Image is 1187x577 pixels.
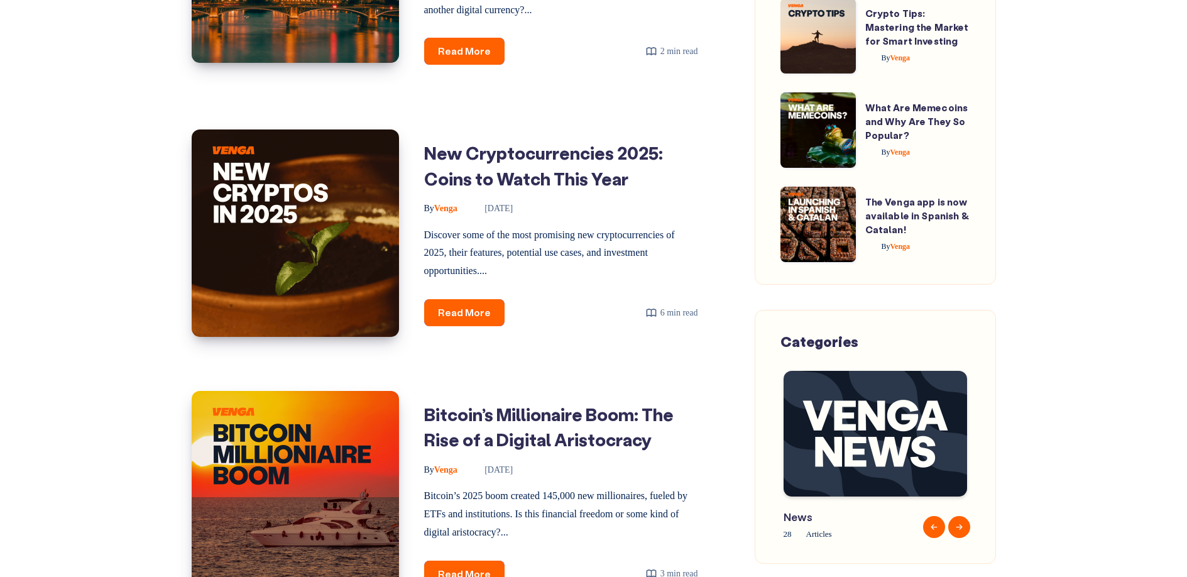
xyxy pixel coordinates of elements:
time: [DATE] [467,204,513,213]
p: Bitcoin’s 2025 boom created 145,000 new millionaires, fueled by ETFs and institutions. Is this fi... [424,487,698,541]
div: 2 min read [645,43,698,59]
a: Read More [424,299,505,326]
span: Venga [882,53,911,62]
a: The Venga app is now available in Spanish & Catalan! [865,195,969,236]
a: Crypto Tips: Mastering the Market for Smart Investing [865,7,969,47]
a: ByVenga [865,148,911,157]
a: Read More [424,38,505,65]
a: ByVenga [424,465,460,475]
a: ByVenga [424,204,460,213]
a: ByVenga [865,53,911,62]
button: Next [948,516,970,538]
span: By [424,204,434,213]
span: By [882,148,890,157]
time: [DATE] [467,465,513,475]
span: News [784,509,900,525]
p: Discover some of the most promising new cryptocurrencies of 2025, their features, potential use c... [424,226,698,280]
span: Venga [424,204,457,213]
span: Venga [882,148,911,157]
a: New Cryptocurrencies 2025: Coins to Watch This Year [424,141,663,190]
div: 6 min read [645,305,698,321]
button: Previous [923,516,945,538]
span: 28 Articles [784,527,900,541]
span: By [424,465,434,475]
span: Venga [882,242,911,251]
span: By [882,242,890,251]
a: ByVenga [865,242,911,251]
a: Bitcoin’s Millionaire Boom: The Rise of a Digital Aristocracy [424,403,674,451]
span: By [882,53,890,62]
a: What Are Memecoins and Why Are They So Popular? [865,101,968,141]
span: Venga [424,465,457,475]
img: Image of: New Cryptocurrencies 2025: Coins to Watch This Year [192,129,399,337]
img: Blog-Tag-Cover---Venga-News.png [784,371,967,497]
span: Categories [780,332,858,351]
